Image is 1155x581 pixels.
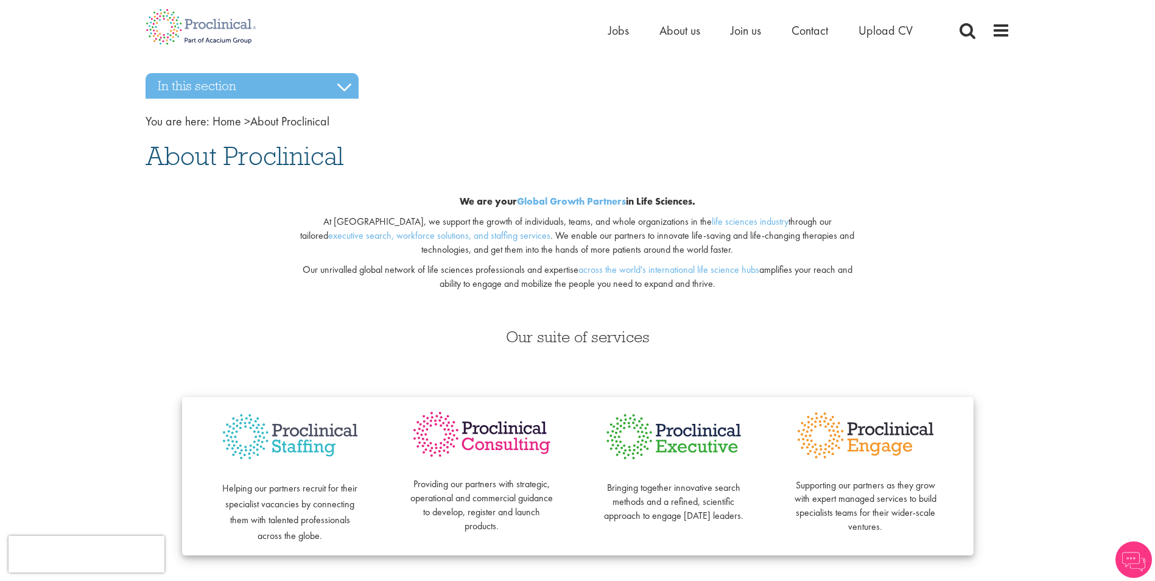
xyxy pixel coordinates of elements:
img: Proclinical Engage [794,409,937,462]
img: Proclinical Executive [602,409,745,464]
a: Contact [792,23,828,38]
img: Chatbot [1115,541,1152,578]
span: Helping our partners recruit for their specialist vacancies by connecting them with talented prof... [222,482,357,542]
a: executive search, workforce solutions, and staffing services [328,229,550,242]
h3: Our suite of services [146,329,1010,345]
a: life sciences industry [712,215,788,228]
img: Proclinical Consulting [410,409,553,460]
p: At [GEOGRAPHIC_DATA], we support the growth of individuals, teams, and whole organizations in the... [292,215,863,257]
a: Upload CV [858,23,913,38]
a: breadcrumb link to Home [212,113,241,129]
h3: In this section [146,73,359,99]
p: Bringing together innovative search methods and a refined, scientific approach to engage [DATE] l... [602,467,745,523]
span: About Proclinical [146,139,343,172]
a: Jobs [608,23,629,38]
img: Proclinical Staffing [219,409,362,465]
a: across the world's international life science hubs [578,263,759,276]
span: > [244,113,250,129]
a: Global Growth Partners [517,195,626,208]
a: About us [659,23,700,38]
p: Our unrivalled global network of life sciences professionals and expertise amplifies your reach a... [292,263,863,291]
b: We are your in Life Sciences. [460,195,695,208]
p: Providing our partners with strategic, operational and commercial guidance to develop, register a... [410,464,553,533]
span: You are here: [146,113,209,129]
iframe: reCAPTCHA [9,536,164,572]
p: Supporting our partners as they grow with expert managed services to build specialists teams for ... [794,465,937,534]
a: Join us [731,23,761,38]
span: About Proclinical [212,113,329,129]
